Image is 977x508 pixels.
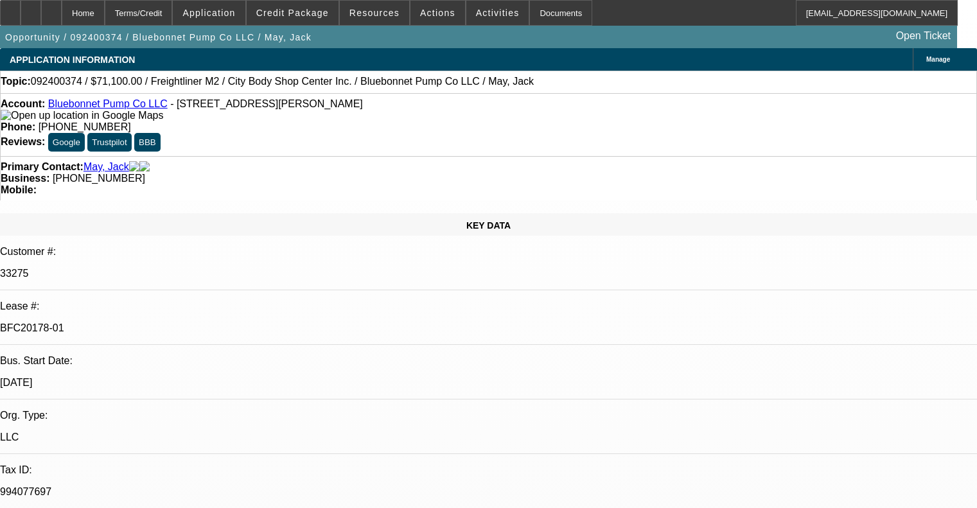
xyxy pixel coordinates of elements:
img: facebook-icon.png [129,161,139,173]
button: Trustpilot [87,133,131,152]
button: Google [48,133,85,152]
span: Credit Package [256,8,329,18]
span: Application [182,8,235,18]
strong: Primary Contact: [1,161,84,173]
span: 092400374 / $71,100.00 / Freightliner M2 / City Body Shop Center Inc. / Bluebonnet Pump Co LLC / ... [31,76,534,87]
strong: Reviews: [1,136,45,147]
button: Application [173,1,245,25]
span: Manage [926,56,950,63]
span: Resources [349,8,400,18]
button: Activities [466,1,529,25]
span: KEY DATA [466,220,511,231]
a: May, Jack [84,161,129,173]
a: View Google Maps [1,110,163,121]
span: [PHONE_NUMBER] [53,173,145,184]
span: Activities [476,8,520,18]
a: Open Ticket [891,25,956,47]
button: Credit Package [247,1,339,25]
span: [PHONE_NUMBER] [39,121,131,132]
img: linkedin-icon.png [139,161,150,173]
span: Opportunity / 092400374 / Bluebonnet Pump Co LLC / May, Jack [5,32,312,42]
span: APPLICATION INFORMATION [10,55,135,65]
span: - [STREET_ADDRESS][PERSON_NAME] [170,98,363,109]
strong: Account: [1,98,45,109]
button: Actions [410,1,465,25]
button: Resources [340,1,409,25]
strong: Mobile: [1,184,37,195]
strong: Topic: [1,76,31,87]
img: Open up location in Google Maps [1,110,163,121]
span: Actions [420,8,455,18]
button: BBB [134,133,161,152]
strong: Business: [1,173,49,184]
strong: Phone: [1,121,35,132]
a: Bluebonnet Pump Co LLC [48,98,168,109]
